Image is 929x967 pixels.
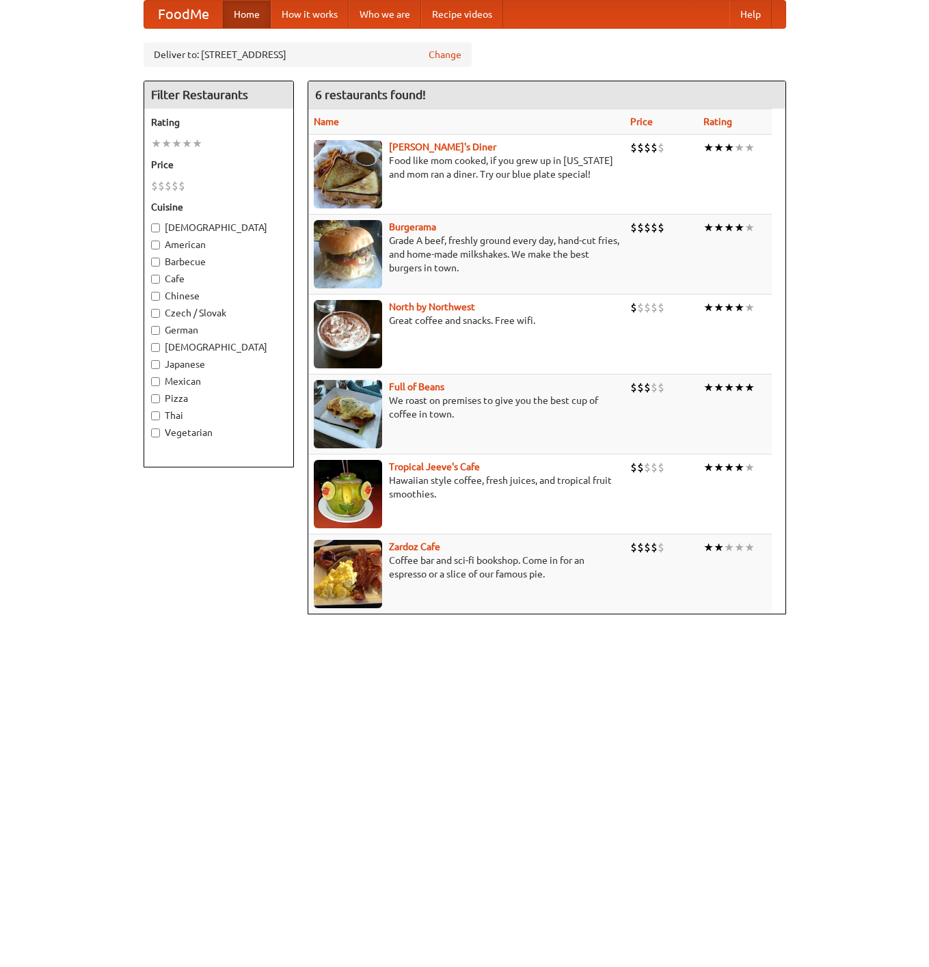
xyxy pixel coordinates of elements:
[151,357,286,371] label: Japanese
[271,1,349,28] a: How it works
[644,380,651,395] li: $
[144,81,293,109] h4: Filter Restaurants
[658,460,664,475] li: $
[151,394,160,403] input: Pizza
[151,238,286,251] label: American
[714,220,724,235] li: ★
[714,460,724,475] li: ★
[151,178,158,193] li: $
[630,220,637,235] li: $
[658,220,664,235] li: $
[151,428,160,437] input: Vegetarian
[151,323,286,337] label: German
[734,460,744,475] li: ★
[144,42,472,67] div: Deliver to: [STREET_ADDRESS]
[151,272,286,286] label: Cafe
[172,136,182,151] li: ★
[644,140,651,155] li: $
[734,300,744,315] li: ★
[658,140,664,155] li: $
[314,540,382,608] img: zardoz.jpg
[151,115,286,129] h5: Rating
[151,223,160,232] input: [DEMOGRAPHIC_DATA]
[703,140,714,155] li: ★
[182,136,192,151] li: ★
[658,300,664,315] li: $
[151,200,286,214] h5: Cuisine
[644,460,651,475] li: $
[151,377,160,386] input: Mexican
[389,381,444,392] b: Full of Beans
[630,460,637,475] li: $
[151,340,286,354] label: [DEMOGRAPHIC_DATA]
[637,460,644,475] li: $
[630,300,637,315] li: $
[744,220,755,235] li: ★
[389,141,496,152] a: [PERSON_NAME]'s Diner
[314,300,382,368] img: north.jpg
[151,360,160,369] input: Japanese
[703,220,714,235] li: ★
[644,540,651,555] li: $
[223,1,271,28] a: Home
[314,234,619,275] p: Grade A beef, freshly ground every day, hand-cut fries, and home-made milkshakes. We make the bes...
[637,300,644,315] li: $
[151,258,160,267] input: Barbecue
[151,374,286,388] label: Mexican
[389,461,480,472] b: Tropical Jeeve's Cafe
[151,409,286,422] label: Thai
[658,380,664,395] li: $
[703,380,714,395] li: ★
[151,289,286,303] label: Chinese
[714,540,724,555] li: ★
[144,1,223,28] a: FoodMe
[651,460,658,475] li: $
[151,275,160,284] input: Cafe
[744,540,755,555] li: ★
[389,301,475,312] b: North by Northwest
[314,116,339,127] a: Name
[734,220,744,235] li: ★
[658,540,664,555] li: $
[192,136,202,151] li: ★
[314,154,619,181] p: Food like mom cooked, if you grew up in [US_STATE] and mom ran a diner. Try our blue plate special!
[651,220,658,235] li: $
[714,140,724,155] li: ★
[703,460,714,475] li: ★
[151,392,286,405] label: Pizza
[714,380,724,395] li: ★
[729,1,772,28] a: Help
[151,221,286,234] label: [DEMOGRAPHIC_DATA]
[744,380,755,395] li: ★
[637,380,644,395] li: $
[158,178,165,193] li: $
[651,140,658,155] li: $
[744,300,755,315] li: ★
[734,380,744,395] li: ★
[744,140,755,155] li: ★
[161,136,172,151] li: ★
[651,540,658,555] li: $
[389,541,440,552] b: Zardoz Cafe
[314,460,382,528] img: jeeves.jpg
[734,140,744,155] li: ★
[644,220,651,235] li: $
[165,178,172,193] li: $
[314,474,619,501] p: Hawaiian style coffee, fresh juices, and tropical fruit smoothies.
[315,88,426,101] ng-pluralize: 6 restaurants found!
[314,220,382,288] img: burgerama.jpg
[151,136,161,151] li: ★
[389,221,436,232] a: Burgerama
[151,292,160,301] input: Chinese
[314,380,382,448] img: beans.jpg
[314,394,619,421] p: We roast on premises to give you the best cup of coffee in town.
[429,48,461,62] a: Change
[703,300,714,315] li: ★
[151,158,286,172] h5: Price
[724,380,734,395] li: ★
[630,116,653,127] a: Price
[314,554,619,581] p: Coffee bar and sci-fi bookshop. Come in for an espresso or a slice of our famous pie.
[151,255,286,269] label: Barbecue
[349,1,421,28] a: Who we are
